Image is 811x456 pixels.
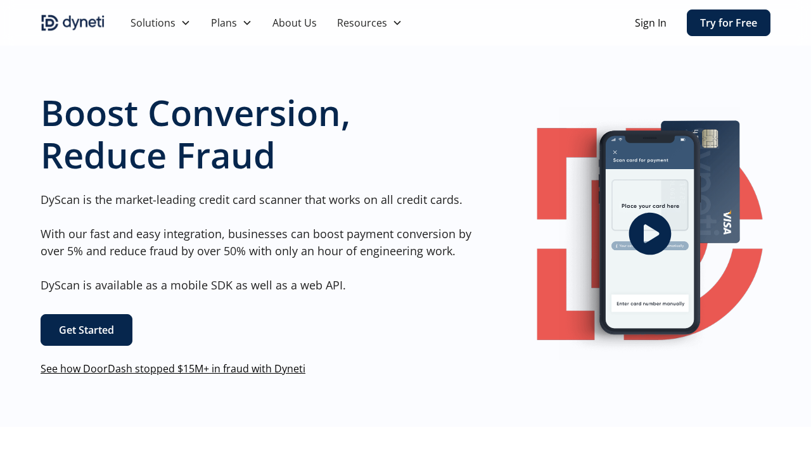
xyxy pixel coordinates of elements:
[41,314,132,346] a: Get Started
[559,107,741,360] img: Image of a mobile Dyneti UI scanning a credit card
[337,15,387,30] div: Resources
[41,13,105,33] img: Dyneti indigo logo
[41,191,478,294] p: DyScan is the market-leading credit card scanner that works on all credit cards. With our fast an...
[635,15,667,30] a: Sign In
[120,10,201,35] div: Solutions
[41,13,105,33] a: home
[201,10,262,35] div: Plans
[211,15,237,30] div: Plans
[687,9,770,36] a: Try for Free
[41,362,305,376] a: See how DoorDash stopped $15M+ in fraud with Dyneti
[41,91,478,176] h1: Boost Conversion, Reduce Fraud
[529,107,770,360] a: open lightbox
[131,15,176,30] div: Solutions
